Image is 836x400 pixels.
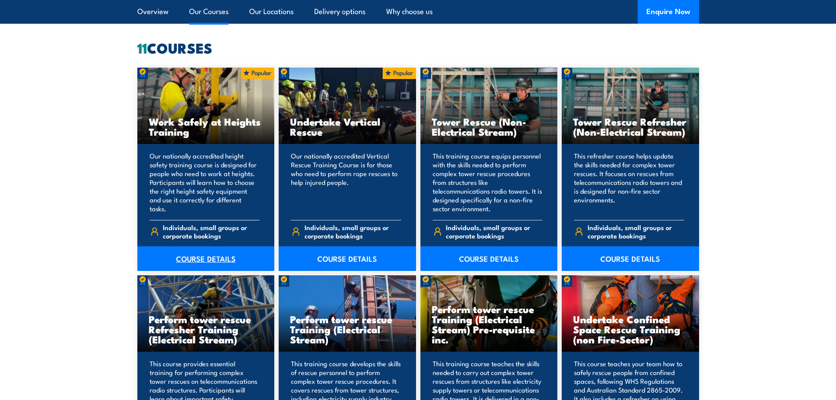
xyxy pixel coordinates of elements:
[588,223,684,240] span: Individuals, small groups or corporate bookings
[279,246,416,271] a: COURSE DETAILS
[150,151,260,213] p: Our nationally accredited height safety training course is designed for people who need to work a...
[149,314,263,344] h3: Perform tower rescue Refresher Training (Electrical Stream)
[137,41,699,54] h2: COURSES
[290,314,405,344] h3: Perform tower rescue Training (Electrical Stream)
[290,116,405,137] h3: Undertake Vertical Rescue
[137,36,147,58] strong: 11
[137,246,275,271] a: COURSE DETAILS
[432,116,546,137] h3: Tower Rescue (Non-Electrical Stream)
[573,116,688,137] h3: Tower Rescue Refresher (Non-Electrical Stream)
[291,151,401,213] p: Our nationally accredited Vertical Rescue Training Course is for those who need to perform rope r...
[433,151,543,213] p: This training course equips personnel with the skills needed to perform complex tower rescue proc...
[163,223,259,240] span: Individuals, small groups or corporate bookings
[420,246,558,271] a: COURSE DETAILS
[305,223,401,240] span: Individuals, small groups or corporate bookings
[574,151,684,213] p: This refresher course helps update the skills needed for complex tower rescues. It focuses on res...
[446,223,542,240] span: Individuals, small groups or corporate bookings
[432,304,546,344] h3: Perform tower rescue Training (Electrical Stream) Pre-requisite inc.
[149,116,263,137] h3: Work Safely at Heights Training
[573,314,688,344] h3: Undertake Confined Space Rescue Training (non Fire-Sector)
[562,246,699,271] a: COURSE DETAILS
